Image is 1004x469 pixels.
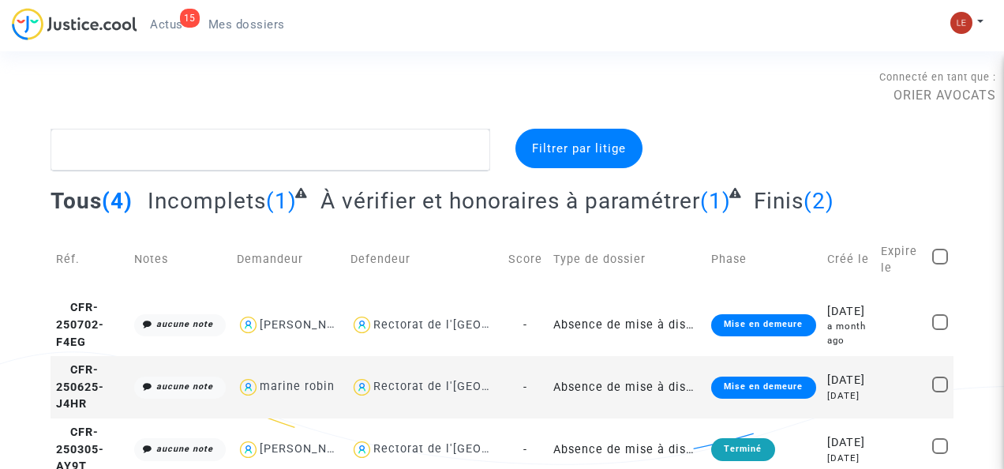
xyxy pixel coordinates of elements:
[51,188,102,214] span: Tous
[827,372,871,389] div: [DATE]
[51,226,129,294] td: Réf.
[156,381,213,392] i: aucune note
[548,356,706,418] td: Absence de mise à disposition d'AESH
[156,319,213,329] i: aucune note
[208,17,285,32] span: Mes dossiers
[700,188,731,214] span: (1)
[102,188,133,214] span: (4)
[548,226,706,294] td: Type de dossier
[156,444,213,454] i: aucune note
[827,320,871,347] div: a month ago
[827,434,871,452] div: [DATE]
[523,381,527,394] span: -
[12,8,137,40] img: jc-logo.svg
[373,380,575,393] div: Rectorat de l'[GEOGRAPHIC_DATA]
[350,438,373,461] img: icon-user.svg
[56,301,104,348] span: CFR-250702-F4EG
[804,188,834,214] span: (2)
[879,71,996,83] span: Connecté en tant que :
[523,443,527,456] span: -
[196,13,298,36] a: Mes dossiers
[260,318,357,332] div: [PERSON_NAME]
[827,452,871,465] div: [DATE]
[56,363,104,411] span: CFR-250625-J4HR
[148,188,266,214] span: Incomplets
[237,313,260,336] img: icon-user.svg
[827,303,871,321] div: [DATE]
[266,188,297,214] span: (1)
[523,318,527,332] span: -
[231,226,345,294] td: Demandeur
[822,226,876,294] td: Créé le
[237,438,260,461] img: icon-user.svg
[150,17,183,32] span: Actus
[711,377,815,399] div: Mise en demeure
[706,226,821,294] td: Phase
[350,313,373,336] img: icon-user.svg
[548,294,706,356] td: Absence de mise à disposition d'AESH
[350,376,373,399] img: icon-user.svg
[711,438,774,460] div: Terminé
[180,9,200,28] div: 15
[373,318,575,332] div: Rectorat de l'[GEOGRAPHIC_DATA]
[237,376,260,399] img: icon-user.svg
[345,226,503,294] td: Defendeur
[129,226,231,294] td: Notes
[875,226,927,294] td: Expire le
[260,442,357,456] div: [PERSON_NAME]
[320,188,700,214] span: À vérifier et honoraires à paramétrer
[950,12,972,34] img: 7d989c7df380ac848c7da5f314e8ff03
[532,141,626,156] span: Filtrer par litige
[754,188,804,214] span: Finis
[373,442,835,456] div: Rectorat de l'[GEOGRAPHIC_DATA] ([GEOGRAPHIC_DATA]-[GEOGRAPHIC_DATA])
[260,380,335,393] div: marine robin
[827,389,871,403] div: [DATE]
[711,314,815,336] div: Mise en demeure
[137,13,196,36] a: 15Actus
[503,226,548,294] td: Score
